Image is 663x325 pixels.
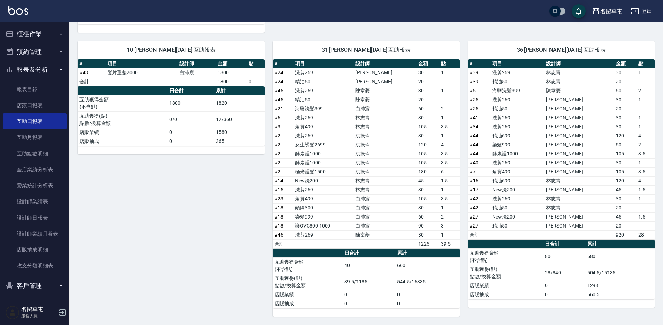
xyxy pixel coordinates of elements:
[468,240,655,299] table: a dense table
[281,46,451,53] span: 31 [PERSON_NAME][DATE] 互助報表
[354,149,417,158] td: 洪振瑋
[354,212,417,221] td: 白沛宸
[3,242,67,258] a: 店販抽成明細
[614,194,637,203] td: 30
[214,137,265,146] td: 365
[470,115,478,120] a: #41
[293,113,354,122] td: 洗剪269
[86,46,256,53] span: 10 [PERSON_NAME][DATE] 互助報表
[614,140,637,149] td: 60
[275,178,283,183] a: #14
[293,194,354,203] td: 角質499
[637,230,655,239] td: 28
[637,167,655,176] td: 3.5
[470,70,478,75] a: #39
[628,5,655,18] button: 登出
[3,194,67,209] a: 設計師業績表
[544,185,614,194] td: [PERSON_NAME]
[614,122,637,131] td: 30
[490,221,544,230] td: 精油50
[3,97,67,113] a: 店家日報表
[543,281,585,290] td: 0
[293,140,354,149] td: 女生燙髮2699
[293,122,354,131] td: 角質499
[490,203,544,212] td: 精油50
[439,140,460,149] td: 4
[490,212,544,221] td: New洗200
[275,160,280,165] a: #2
[273,257,343,274] td: 互助獲得金額 (不含點)
[3,25,67,43] button: 櫃檯作業
[354,104,417,113] td: 白沛宸
[439,158,460,167] td: 3.5
[544,86,614,95] td: 陳韋菱
[614,59,637,68] th: 金額
[293,230,354,239] td: 洗剪269
[8,6,28,15] img: Logo
[275,106,283,111] a: #21
[293,68,354,77] td: 洗剪269
[216,68,247,77] td: 1800
[417,203,439,212] td: 30
[439,113,460,122] td: 1
[214,111,265,128] td: 12/360
[637,59,655,68] th: 點
[586,265,655,281] td: 504.5/15135
[439,194,460,203] td: 3.5
[586,248,655,265] td: 580
[178,59,216,68] th: 設計師
[3,162,67,178] a: 全店業績分析表
[293,86,354,95] td: 洗剪269
[637,113,655,122] td: 1
[275,214,283,220] a: #18
[354,59,417,68] th: 設計師
[214,128,265,137] td: 1580
[78,77,106,86] td: 合計
[354,131,417,140] td: 洪振瑋
[614,158,637,167] td: 30
[417,59,439,68] th: 金額
[106,68,178,77] td: 髮片重整2000
[293,167,354,176] td: 極光護髮1500
[637,158,655,167] td: 1
[468,59,655,240] table: a dense table
[637,122,655,131] td: 1
[354,158,417,167] td: 洪振瑋
[78,137,168,146] td: 店販抽成
[470,97,478,102] a: #25
[354,113,417,122] td: 林志青
[3,210,67,226] a: 設計師日報表
[468,59,490,68] th: #
[470,106,478,111] a: #25
[544,221,614,230] td: [PERSON_NAME]
[468,290,543,299] td: 店販抽成
[614,176,637,185] td: 120
[106,59,178,68] th: 項目
[275,124,280,129] a: #3
[3,129,67,145] a: 互助月報表
[476,46,646,53] span: 36 [PERSON_NAME][DATE] 互助報表
[79,70,88,75] a: #43
[544,149,614,158] td: [PERSON_NAME]
[354,176,417,185] td: 林志青
[78,111,168,128] td: 互助獲得(點) 點數/換算金額
[470,205,478,211] a: #42
[3,43,67,61] button: 預約管理
[490,86,544,95] td: 海鹽洗髮399
[273,239,293,248] td: 合計
[439,122,460,131] td: 3.5
[3,258,67,274] a: 收支分類明細表
[637,68,655,77] td: 1
[417,122,439,131] td: 105
[395,274,460,290] td: 544.5/16335
[637,212,655,221] td: 1.5
[3,178,67,194] a: 營業統計分析表
[614,104,637,113] td: 20
[544,194,614,203] td: 林志青
[543,248,585,265] td: 80
[470,133,478,138] a: #44
[354,194,417,203] td: 白沛宸
[490,113,544,122] td: 洗剪269
[470,79,478,84] a: #39
[439,230,460,239] td: 1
